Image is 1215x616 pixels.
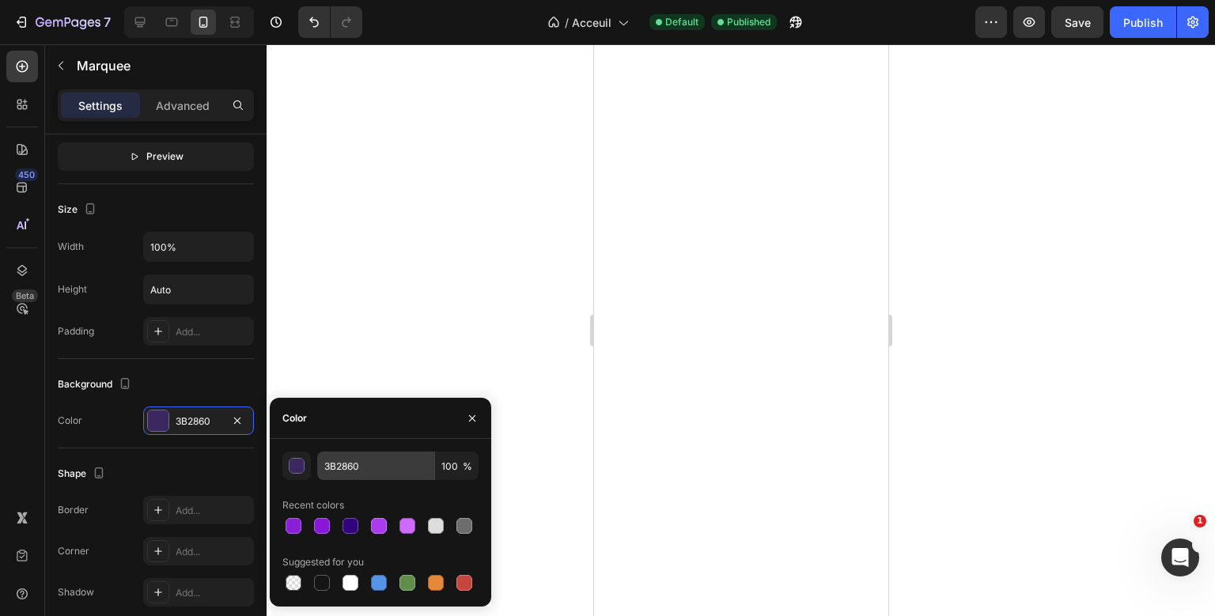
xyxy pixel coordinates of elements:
[58,414,82,428] div: Color
[176,545,250,559] div: Add...
[282,555,364,569] div: Suggested for you
[58,585,94,599] div: Shadow
[298,6,362,38] div: Undo/Redo
[78,97,123,114] p: Settings
[58,324,94,338] div: Padding
[12,289,38,302] div: Beta
[58,503,89,517] div: Border
[572,14,611,31] span: Acceuil
[58,240,84,254] div: Width
[1051,6,1103,38] button: Save
[463,459,472,474] span: %
[1065,16,1091,29] span: Save
[146,149,184,164] span: Preview
[77,56,248,75] p: Marquee
[58,463,108,485] div: Shape
[594,44,888,616] iframe: Design area
[665,15,698,29] span: Default
[176,586,250,600] div: Add...
[6,6,118,38] button: 7
[176,325,250,339] div: Add...
[144,275,253,304] input: Auto
[727,15,770,29] span: Published
[58,374,134,395] div: Background
[58,142,254,171] button: Preview
[104,13,111,32] p: 7
[176,504,250,518] div: Add...
[565,14,569,31] span: /
[58,199,100,221] div: Size
[1123,14,1163,31] div: Publish
[15,168,38,181] div: 450
[1110,6,1176,38] button: Publish
[282,498,344,512] div: Recent colors
[317,452,434,480] input: Eg: FFFFFF
[156,97,210,114] p: Advanced
[58,544,89,558] div: Corner
[144,232,253,261] input: Auto
[1161,539,1199,576] iframe: Intercom live chat
[176,414,221,429] div: 3B2860
[58,282,87,297] div: Height
[1194,515,1206,527] span: 1
[282,411,307,425] div: Color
